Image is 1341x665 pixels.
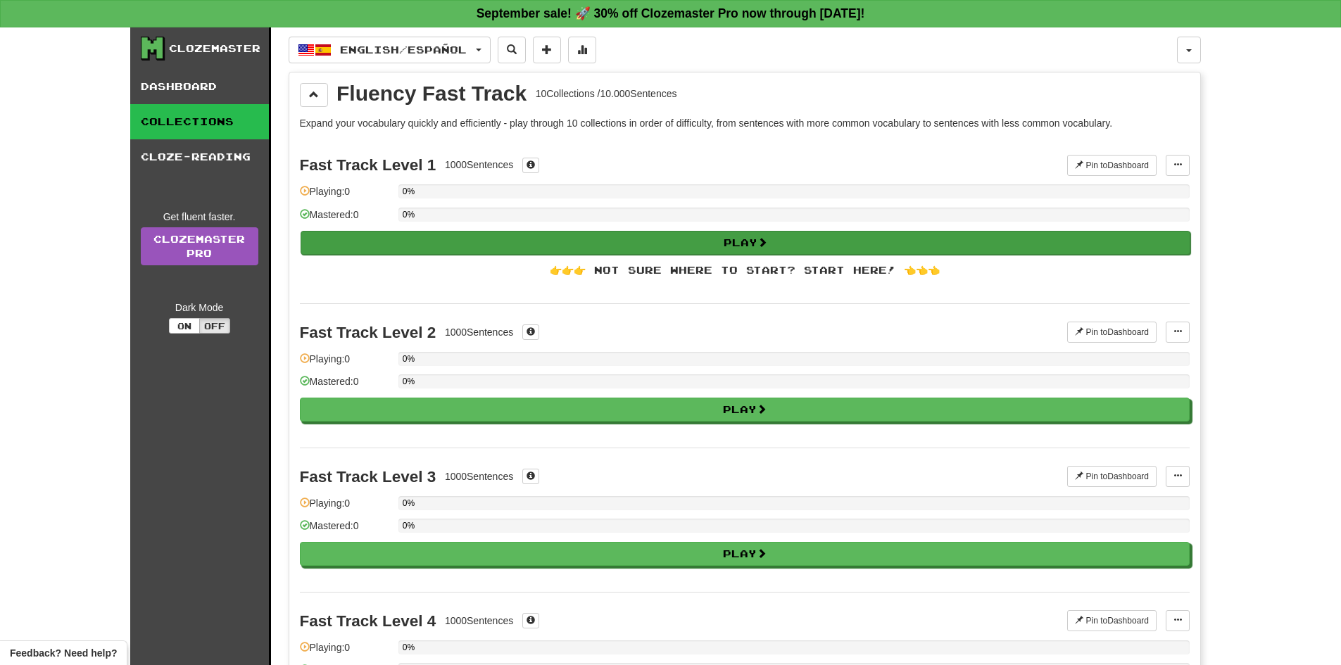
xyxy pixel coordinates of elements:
span: English / Español [340,44,467,56]
div: 1000 Sentences [445,158,513,172]
button: More stats [568,37,596,63]
span: Open feedback widget [10,646,117,660]
div: 👉👉👉 Not sure where to start? Start here! 👈👈👈 [300,263,1190,277]
button: On [169,318,200,334]
div: Playing: 0 [300,496,391,519]
div: Fast Track Level 3 [300,468,436,486]
a: Dashboard [130,69,269,104]
div: Playing: 0 [300,184,391,208]
div: Mastered: 0 [300,374,391,398]
button: Play [300,542,1190,566]
button: Pin toDashboard [1067,322,1157,343]
strong: September sale! 🚀 30% off Clozemaster Pro now through [DATE]! [477,6,865,20]
div: Mastered: 0 [300,519,391,542]
div: Dark Mode [141,300,258,315]
div: 1000 Sentences [445,325,513,339]
div: 1000 Sentences [445,614,513,628]
div: 1000 Sentences [445,469,513,483]
div: Mastered: 0 [300,208,391,231]
button: Play [300,398,1190,422]
div: Fluency Fast Track [336,83,527,104]
button: Search sentences [498,37,526,63]
div: Fast Track Level 1 [300,156,436,174]
div: Playing: 0 [300,352,391,375]
button: Add sentence to collection [533,37,561,63]
button: Play [301,231,1190,255]
div: Get fluent faster. [141,210,258,224]
div: 10 Collections / 10.000 Sentences [536,87,677,101]
div: Fast Track Level 4 [300,612,436,630]
button: Pin toDashboard [1067,155,1157,176]
div: Clozemaster [169,42,260,56]
a: Collections [130,104,269,139]
button: English/Español [289,37,491,63]
button: Pin toDashboard [1067,610,1157,631]
a: Cloze-Reading [130,139,269,175]
div: Fast Track Level 2 [300,324,436,341]
p: Expand your vocabulary quickly and efficiently - play through 10 collections in order of difficul... [300,116,1190,130]
button: Off [199,318,230,334]
button: Pin toDashboard [1067,466,1157,487]
div: Playing: 0 [300,640,391,664]
a: ClozemasterPro [141,227,258,265]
